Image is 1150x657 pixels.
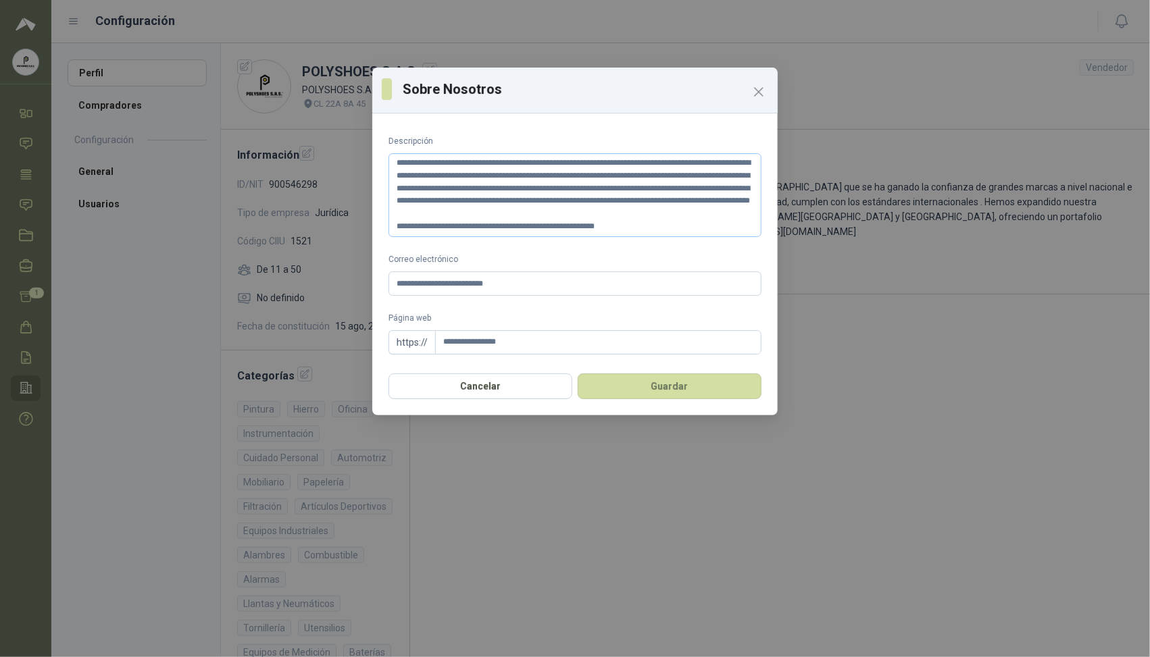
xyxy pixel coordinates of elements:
[389,312,761,325] label: Página web
[389,330,435,354] span: https://
[389,253,761,266] label: Correo electrónico
[578,373,761,399] button: Guardar
[389,135,761,148] label: Descripción
[748,81,770,103] button: Close
[389,373,572,399] button: Cancelar
[403,79,768,99] h3: Sobre Nosotros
